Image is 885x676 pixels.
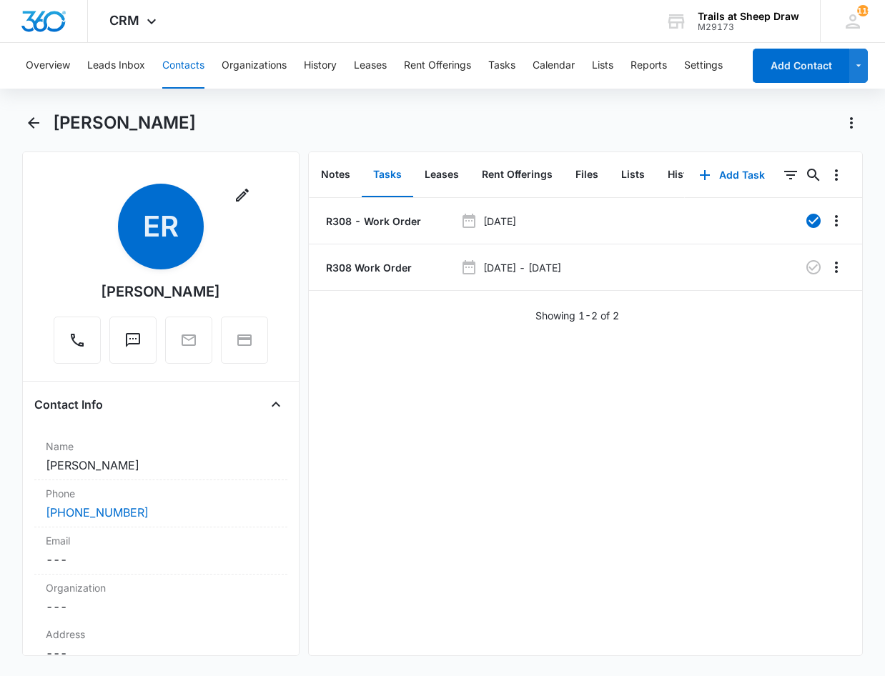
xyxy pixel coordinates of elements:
label: Phone [46,486,276,501]
a: [PHONE_NUMBER] [46,504,149,521]
div: Name[PERSON_NAME] [34,433,287,480]
button: Notes [310,153,362,197]
dd: [PERSON_NAME] [46,457,276,474]
div: Organization--- [34,575,287,621]
button: Overflow Menu [825,209,848,232]
p: [DATE] - [DATE] [483,260,561,275]
button: Filters [779,164,802,187]
button: Leases [354,43,387,89]
label: Email [46,533,276,548]
button: Search... [802,164,825,187]
dd: --- [46,598,276,615]
a: Call [54,339,101,351]
button: Add Task [685,158,779,192]
div: account name [698,11,799,22]
span: ER [118,184,204,269]
button: Tasks [362,153,413,197]
button: Rent Offerings [404,43,471,89]
button: Leases [413,153,470,197]
label: Address [46,627,276,642]
div: Email--- [34,527,287,575]
div: account id [698,22,799,32]
span: 119 [857,5,869,16]
button: Settings [684,43,723,89]
button: Overflow Menu [825,164,848,187]
button: Reports [631,43,667,89]
button: Actions [840,111,863,134]
p: Showing 1-2 of 2 [535,308,619,323]
a: R308 Work Order [323,260,412,275]
a: R308 - Work Order [323,214,421,229]
button: Call [54,317,101,364]
dd: --- [46,551,276,568]
button: History [656,153,715,197]
button: Overview [26,43,70,89]
div: notifications count [857,5,869,16]
label: Organization [46,580,276,595]
dd: --- [46,645,276,662]
button: Files [564,153,610,197]
span: CRM [109,13,139,28]
button: Close [264,393,287,416]
button: Organizations [222,43,287,89]
a: Text [109,339,157,351]
button: Lists [610,153,656,197]
p: [DATE] [483,214,516,229]
button: History [304,43,337,89]
button: Leads Inbox [87,43,145,89]
button: Rent Offerings [470,153,564,197]
button: Overflow Menu [825,256,848,279]
div: Phone[PHONE_NUMBER] [34,480,287,527]
button: Contacts [162,43,204,89]
button: Back [22,111,44,134]
button: Calendar [533,43,575,89]
button: Add Contact [753,49,849,83]
h1: [PERSON_NAME] [53,112,196,134]
button: Tasks [488,43,515,89]
div: Address--- [34,621,287,668]
button: Text [109,317,157,364]
button: Lists [592,43,613,89]
label: Name [46,439,276,454]
div: [PERSON_NAME] [101,281,220,302]
h4: Contact Info [34,396,103,413]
